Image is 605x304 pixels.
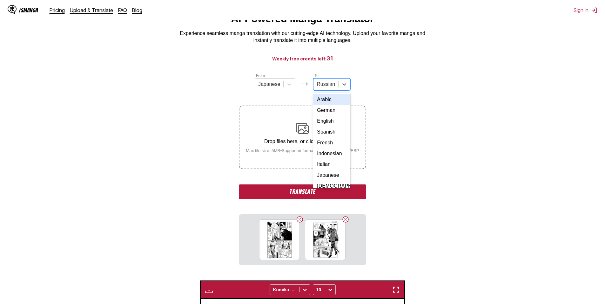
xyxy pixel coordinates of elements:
[342,216,349,223] button: Delete image
[15,54,590,62] h3: Weekly free credits left:
[313,94,350,105] div: Arabic
[392,286,400,294] img: Enter fullscreen
[256,73,265,78] label: From
[118,7,127,13] a: FAQ
[50,7,65,13] a: Pricing
[19,7,38,13] div: IsManga
[239,184,366,199] button: Translate
[574,7,597,13] button: Sign In
[313,159,350,170] div: Italian
[300,80,308,88] img: Languages icon
[591,7,597,13] img: Sign out
[8,5,50,15] a: IsManga LogoIsManga
[313,181,350,191] div: [DEMOGRAPHIC_DATA]
[205,286,213,294] img: Download translated images
[296,216,304,223] button: Delete image
[176,30,430,44] p: Experience seamless manga translation with our cutting-edge AI technology. Upload your favorite m...
[313,116,350,127] div: English
[314,73,319,78] label: To
[313,137,350,148] div: French
[132,7,142,13] a: Blog
[313,127,350,137] div: Spanish
[70,7,113,13] a: Upload & Translate
[313,148,350,159] div: Indonesian
[326,55,333,62] span: 31
[313,170,350,181] div: Japanese
[8,5,17,14] img: IsManga Logo
[241,148,364,153] small: Max file size: 5MB • Supported formats: JP(E)G, PNG, WEBP
[313,105,350,116] div: German
[241,139,364,144] p: Drop files here, or click to browse.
